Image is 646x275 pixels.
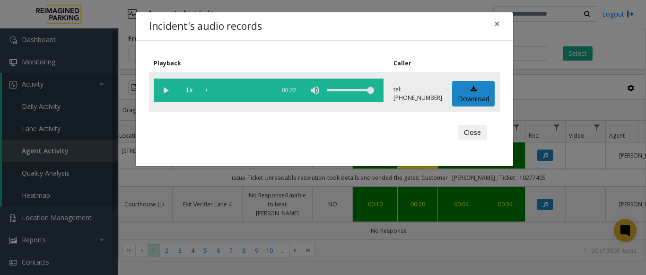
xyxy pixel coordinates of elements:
h4: Incident's audio records [149,19,262,34]
th: Playback [149,54,389,73]
div: scrub bar [206,79,270,102]
button: Close [488,12,506,35]
div: volume level [327,79,374,102]
th: Caller [389,54,447,73]
span: playback speed button [177,79,201,102]
button: Close [458,125,487,140]
a: Download [452,81,495,107]
span: × [494,17,500,30]
p: tel:[PHONE_NUMBER] [393,85,442,102]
